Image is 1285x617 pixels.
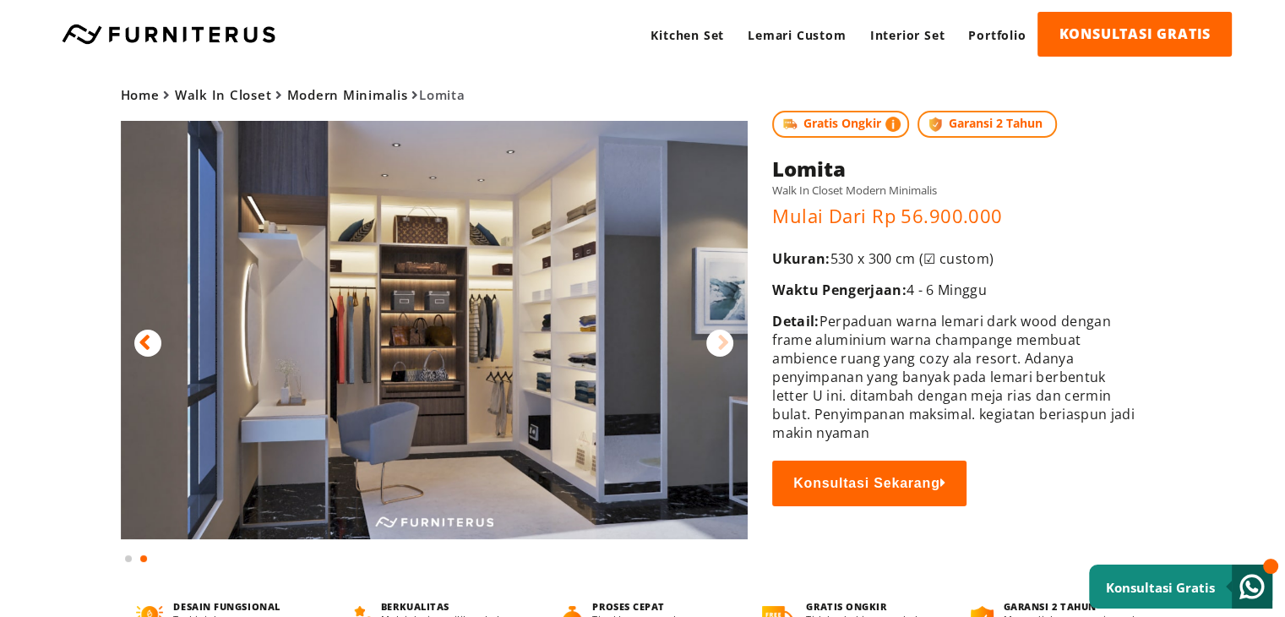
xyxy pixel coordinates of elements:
[1106,579,1215,596] small: Konsultasi Gratis
[917,111,1057,138] span: Garansi 2 Tahun
[781,115,799,134] img: shipping.jpg
[175,86,272,103] a: Walk In Closet
[772,312,1138,442] p: Perpaduan warna lemari dark wood dengan frame aluminium warna champange membuat ambience ruang ya...
[772,281,907,299] span: Waktu Pengerjaan:
[592,600,731,613] h4: PROSES CEPAT
[772,249,1138,268] p: 530 x 300 cm (☑ custom)
[1037,12,1232,57] a: KONSULTASI GRATIS
[885,115,901,134] img: info-colored.png
[772,183,1138,198] h5: Walk In Closet Modern Minimalis
[772,312,819,330] span: Detail:
[381,600,522,613] h4: BERKUALITAS
[772,111,909,138] span: Gratis Ongkir
[772,203,1138,228] p: Mulai Dari Rp 56.900.000
[926,115,945,134] img: protect.png
[173,600,313,613] h4: DESAIN FUNGSIONAL
[121,86,466,103] span: Lomita
[858,12,957,58] a: Interior Set
[639,12,736,58] a: Kitchen Set
[1004,600,1149,613] h4: GARANSI 2 TAHUN
[736,12,858,58] a: Lemari Custom
[772,461,966,506] button: Konsultasi Sekarang
[772,249,830,268] span: Ukuran:
[121,86,160,103] a: Home
[287,86,408,103] a: Modern Minimalis
[772,281,1138,299] p: 4 - 6 Minggu
[806,600,939,613] h4: GRATIS ONGKIR
[1089,565,1272,609] a: Konsultasi Gratis
[772,155,1138,183] h1: Lomita
[956,12,1037,58] a: Portfolio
